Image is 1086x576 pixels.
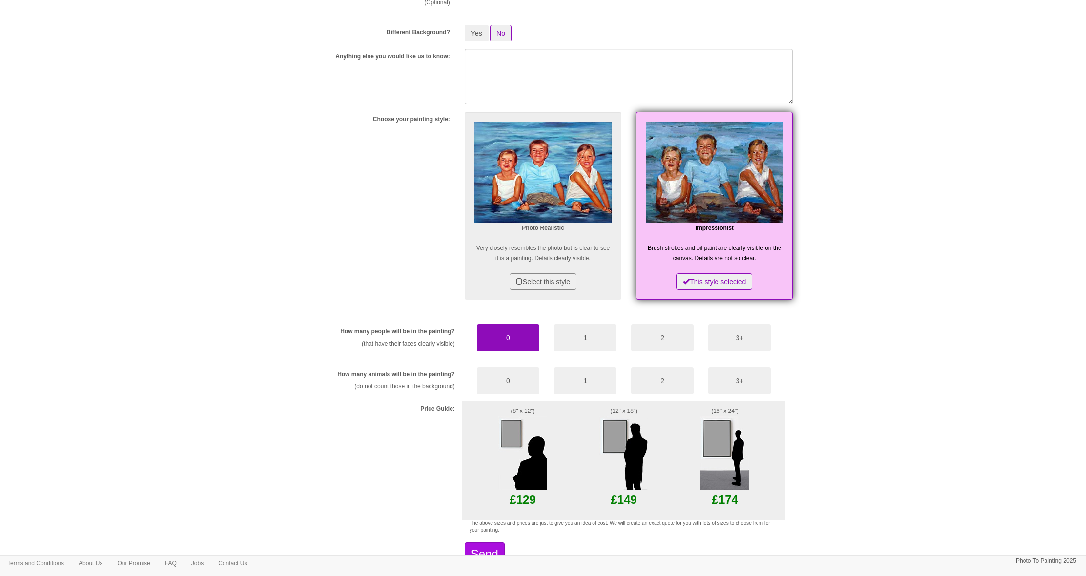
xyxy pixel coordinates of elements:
[490,25,512,41] button: No
[474,243,612,264] p: Very closely resembles the photo but is clear to see it is a painting. Details clearly visible.
[308,381,455,391] p: (do not count those in the background)
[465,542,505,566] button: Send
[158,556,184,571] a: FAQ
[599,416,648,490] img: Example size of a Midi painting
[646,223,783,233] p: Impressionist
[591,406,657,416] p: (12" x 18")
[510,273,576,290] button: Select this style
[308,339,455,349] p: (that have their faces clearly visible)
[708,324,771,351] button: 3+
[470,520,779,534] p: The above sizes and prices are just to give you an idea of cost. We will create an exact quote fo...
[700,416,749,490] img: Example size of a large painting
[373,115,450,123] label: Choose your painting style:
[474,223,612,233] p: Photo Realistic
[71,556,110,571] a: About Us
[470,490,576,510] p: £129
[387,28,450,37] label: Different Background?
[672,406,779,416] p: (16" x 24")
[470,406,576,416] p: (8" x 12")
[477,324,539,351] button: 0
[110,556,157,571] a: Our Promise
[631,324,694,351] button: 2
[631,367,694,394] button: 2
[554,324,616,351] button: 1
[554,367,616,394] button: 1
[340,328,455,336] label: How many people will be in the painting?
[676,273,752,290] button: This style selected
[184,556,211,571] a: Jobs
[646,243,783,264] p: Brush strokes and oil paint are clearly visible on the canvas. Details are not so clear.
[646,122,783,224] img: Impressionist
[477,367,539,394] button: 0
[474,122,612,224] img: Realism
[335,52,450,61] label: Anything else you would like us to know:
[708,367,771,394] button: 3+
[420,405,455,413] label: Price Guide:
[498,416,547,490] img: Example size of a small painting
[591,490,657,510] p: £149
[465,25,489,41] button: Yes
[672,490,779,510] p: £174
[1016,556,1076,566] p: Photo To Painting 2025
[337,370,455,379] label: How many animals will be in the painting?
[211,556,254,571] a: Contact Us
